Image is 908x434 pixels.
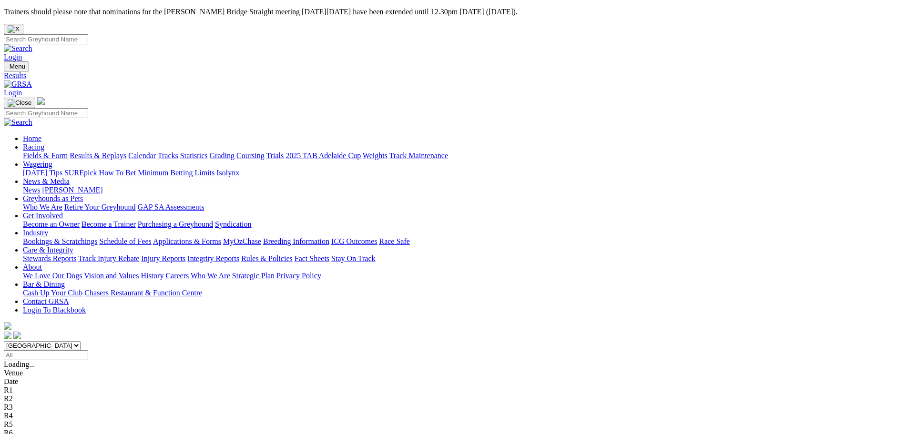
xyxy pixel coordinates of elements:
[8,25,20,33] img: X
[23,134,41,142] a: Home
[276,272,321,280] a: Privacy Policy
[215,220,251,228] a: Syndication
[4,377,904,386] div: Date
[363,151,388,160] a: Weights
[23,220,904,229] div: Get Involved
[138,220,213,228] a: Purchasing a Greyhound
[236,151,265,160] a: Coursing
[23,186,904,194] div: News & Media
[23,151,68,160] a: Fields & Form
[23,169,904,177] div: Wagering
[232,272,275,280] a: Strategic Plan
[331,237,377,245] a: ICG Outcomes
[23,229,48,237] a: Industry
[64,203,136,211] a: Retire Your Greyhound
[13,332,21,339] img: twitter.svg
[23,246,73,254] a: Care & Integrity
[37,97,45,105] img: logo-grsa-white.png
[23,306,86,314] a: Login To Blackbook
[23,169,62,177] a: [DATE] Tips
[23,272,82,280] a: We Love Our Dogs
[4,322,11,330] img: logo-grsa-white.png
[99,169,136,177] a: How To Bet
[4,108,88,118] input: Search
[70,151,126,160] a: Results & Replays
[331,254,375,262] a: Stay On Track
[4,98,35,108] button: Toggle navigation
[23,289,82,297] a: Cash Up Your Club
[4,61,29,71] button: Toggle navigation
[78,254,139,262] a: Track Injury Rebate
[99,237,151,245] a: Schedule of Fees
[165,272,189,280] a: Careers
[23,237,904,246] div: Industry
[216,169,239,177] a: Isolynx
[4,89,22,97] a: Login
[23,272,904,280] div: About
[4,80,32,89] img: GRSA
[23,160,52,168] a: Wagering
[84,272,139,280] a: Vision and Values
[23,151,904,160] div: Racing
[4,71,904,80] a: Results
[286,151,361,160] a: 2025 TAB Adelaide Cup
[23,194,83,202] a: Greyhounds as Pets
[4,360,35,368] span: Loading...
[187,254,239,262] a: Integrity Reports
[266,151,284,160] a: Trials
[4,53,22,61] a: Login
[23,297,69,305] a: Contact GRSA
[23,143,44,151] a: Racing
[23,220,80,228] a: Become an Owner
[84,289,202,297] a: Chasers Restaurant & Function Centre
[42,186,102,194] a: [PERSON_NAME]
[4,332,11,339] img: facebook.svg
[23,254,76,262] a: Stewards Reports
[128,151,156,160] a: Calendar
[210,151,235,160] a: Grading
[23,203,62,211] a: Who We Are
[4,34,88,44] input: Search
[223,237,261,245] a: MyOzChase
[4,394,904,403] div: R2
[10,63,25,70] span: Menu
[23,254,904,263] div: Care & Integrity
[23,177,70,185] a: News & Media
[23,186,40,194] a: News
[4,420,904,429] div: R5
[23,212,63,220] a: Get Involved
[153,237,221,245] a: Applications & Forms
[64,169,97,177] a: SUREpick
[263,237,329,245] a: Breeding Information
[23,289,904,297] div: Bar & Dining
[389,151,448,160] a: Track Maintenance
[82,220,136,228] a: Become a Trainer
[141,272,163,280] a: History
[8,99,31,107] img: Close
[295,254,329,262] a: Fact Sheets
[4,403,904,412] div: R3
[138,203,204,211] a: GAP SA Assessments
[23,263,42,271] a: About
[191,272,230,280] a: Who We Are
[4,369,904,377] div: Venue
[180,151,208,160] a: Statistics
[4,8,904,16] p: Trainers should please note that nominations for the [PERSON_NAME] Bridge Straight meeting [DATE]...
[379,237,409,245] a: Race Safe
[158,151,178,160] a: Tracks
[4,24,23,34] button: Close
[138,169,214,177] a: Minimum Betting Limits
[23,280,65,288] a: Bar & Dining
[23,237,97,245] a: Bookings & Scratchings
[23,203,904,212] div: Greyhounds as Pets
[4,44,32,53] img: Search
[141,254,185,262] a: Injury Reports
[4,412,904,420] div: R4
[4,386,904,394] div: R1
[4,118,32,127] img: Search
[4,350,88,360] input: Select date
[241,254,293,262] a: Rules & Policies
